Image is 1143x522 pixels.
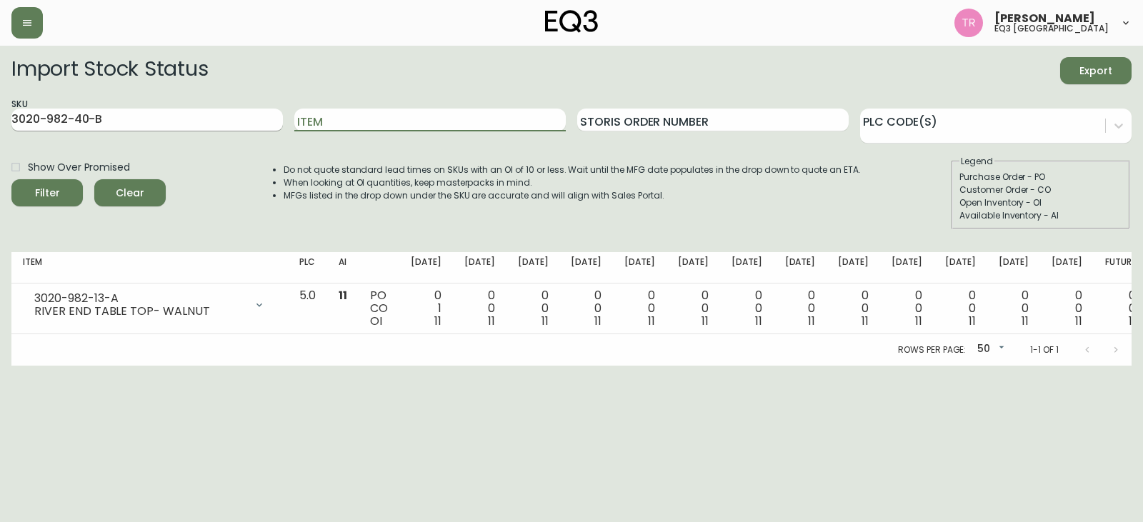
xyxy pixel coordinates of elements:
span: 11 [1022,313,1029,329]
legend: Legend [959,155,994,168]
div: PO CO [370,289,388,328]
h2: Import Stock Status [11,57,208,84]
button: Export [1060,57,1132,84]
div: Purchase Order - PO [959,171,1122,184]
th: Item [11,252,288,283]
li: Do not quote standard lead times on SKUs with an OI of 10 or less. Wait until the MFG date popula... [284,164,861,176]
div: 0 0 [999,289,1029,328]
img: 214b9049a7c64896e5c13e8f38ff7a87 [954,9,983,37]
div: 0 0 [838,289,869,328]
th: PLC [288,252,327,283]
th: [DATE] [934,252,987,283]
span: 11 [594,313,602,329]
th: [DATE] [987,252,1041,283]
th: AI [327,252,359,283]
span: Show Over Promised [28,160,130,175]
div: 50 [972,338,1007,361]
li: MFGs listed in the drop down under the SKU are accurate and will align with Sales Portal. [284,189,861,202]
div: Filter [35,184,60,202]
span: 11 [1129,313,1136,329]
div: 0 0 [1105,289,1136,328]
span: 11 [488,313,495,329]
span: [PERSON_NAME] [994,13,1095,24]
span: 11 [915,313,922,329]
div: 0 0 [945,289,976,328]
p: 1-1 of 1 [1030,343,1059,356]
th: [DATE] [880,252,934,283]
p: Rows per page: [898,343,966,356]
span: 11 [541,313,549,329]
div: RIVER END TABLE TOP- WALNUT [34,305,245,318]
span: 11 [648,313,655,329]
div: 0 0 [464,289,495,328]
button: Clear [94,179,166,206]
div: Open Inventory - OI [959,196,1122,209]
span: 11 [808,313,815,329]
span: 11 [434,313,441,329]
span: 11 [755,313,762,329]
img: logo [545,10,598,33]
span: Clear [106,184,154,202]
span: OI [370,313,382,329]
div: Available Inventory - AI [959,209,1122,222]
th: [DATE] [453,252,506,283]
div: 3020-982-13-A [34,292,245,305]
span: Export [1072,62,1120,80]
th: [DATE] [720,252,774,283]
span: 11 [969,313,976,329]
div: 0 0 [678,289,709,328]
th: [DATE] [827,252,880,283]
span: 11 [702,313,709,329]
th: [DATE] [399,252,453,283]
th: [DATE] [1040,252,1094,283]
span: 11 [1075,313,1082,329]
div: 0 0 [518,289,549,328]
th: [DATE] [667,252,720,283]
span: 11 [339,287,347,303]
th: [DATE] [613,252,667,283]
h5: eq3 [GEOGRAPHIC_DATA] [994,24,1109,33]
th: [DATE] [559,252,613,283]
td: 5.0 [288,283,327,334]
div: 0 0 [785,289,816,328]
th: [DATE] [774,252,827,283]
div: 0 1 [411,289,441,328]
div: 3020-982-13-ARIVER END TABLE TOP- WALNUT [23,289,276,321]
span: 11 [862,313,869,329]
li: When looking at OI quantities, keep masterpacks in mind. [284,176,861,189]
div: 0 0 [571,289,602,328]
div: 0 0 [1052,289,1082,328]
div: 0 0 [892,289,922,328]
div: 0 0 [732,289,762,328]
div: Customer Order - CO [959,184,1122,196]
div: 0 0 [624,289,655,328]
th: [DATE] [506,252,560,283]
button: Filter [11,179,83,206]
